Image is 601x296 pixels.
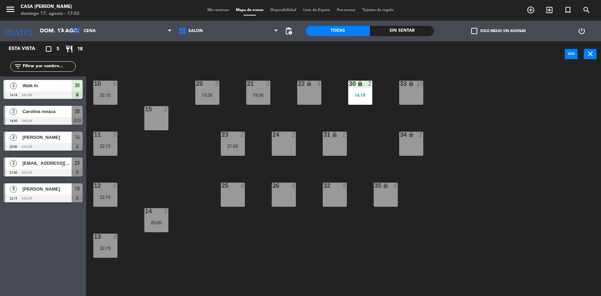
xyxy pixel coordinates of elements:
i: filter_list [14,62,22,71]
span: [PERSON_NAME] [22,134,72,141]
div: 9 [113,81,117,87]
i: menu [5,4,15,14]
span: Lista de Espera [300,8,333,12]
span: SALON [188,29,203,33]
div: 22:15 [93,144,117,149]
span: [PERSON_NAME] [22,185,72,193]
span: 18 [77,45,83,53]
div: 2 [343,132,347,138]
i: lock [408,81,414,86]
div: 32 [323,183,324,189]
div: 20:00 [144,220,168,225]
div: Todas [306,26,370,36]
div: 22:15 [93,93,117,98]
i: lock [306,81,312,86]
div: 14:18 [348,93,372,98]
div: 22:15 [93,246,117,251]
div: 3 [266,81,270,87]
div: 10 [416,81,423,87]
div: 24 [272,132,273,138]
span: Walk In [22,82,72,89]
span: Carolina meaca [22,108,72,115]
div: 22:15 [93,195,117,200]
div: 4 [317,81,321,87]
span: Tarjetas de regalo [359,8,397,12]
span: pending_actions [284,27,293,35]
button: power_input [565,49,578,59]
span: Pre-acceso [333,8,359,12]
span: 3 [10,108,17,115]
div: 4 [241,183,245,189]
span: 5 [56,45,59,53]
span: 10 [75,185,80,193]
i: lock [383,183,388,188]
i: lock [408,132,414,137]
div: Esta vista [3,45,50,53]
button: close [584,49,597,59]
span: Mis reservas [204,8,232,12]
div: 2 [419,132,423,138]
label: Solo mesas sin asignar [471,28,526,34]
span: [EMAIL_ADDRESS][PERSON_NAME][DOMAIN_NAME] [22,160,72,167]
span: 23 [75,159,80,167]
div: Casa [PERSON_NAME] [21,3,80,10]
div: 4 [292,183,296,189]
span: 30 [75,81,80,90]
span: 2 [10,134,17,141]
button: menu [5,4,15,17]
i: add_circle_outline [527,6,535,14]
div: 9 [113,132,117,138]
i: turned_in_not [564,6,572,14]
i: power_settings_new [578,27,586,35]
div: 2 [292,132,296,138]
span: 20 [75,107,80,115]
div: 19:30 [246,93,270,98]
i: lock [357,81,363,86]
div: 3 [215,81,219,87]
div: 35 [374,183,375,189]
div: 9 [113,234,117,240]
span: check_box_outline_blank [471,28,477,34]
div: 31 [323,132,324,138]
span: 2 [10,160,17,167]
div: 2 [164,106,168,112]
div: 19:30 [195,93,219,98]
i: search [582,6,591,14]
i: exit_to_app [545,6,553,14]
span: Disponibilidad [267,8,300,12]
i: close [586,50,594,58]
div: 2 [368,81,372,87]
span: 14 [75,133,80,141]
input: Filtrar por nombre... [22,63,75,70]
i: arrow_drop_down [59,27,67,35]
div: 2 [164,208,168,214]
div: 21:00 [221,144,245,149]
span: 9 [10,186,17,193]
i: crop_square [44,45,53,53]
i: lock [332,132,338,137]
div: 9 [113,183,117,189]
i: restaurant [65,45,73,53]
span: Cena [84,29,96,33]
div: domingo 17. agosto - 17:02 [21,10,80,17]
div: 26 [272,183,273,189]
div: 4 [394,183,398,189]
div: 4 [343,183,347,189]
div: 2 [241,132,245,138]
div: Sin sentar [370,26,434,36]
i: power_input [567,50,576,58]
